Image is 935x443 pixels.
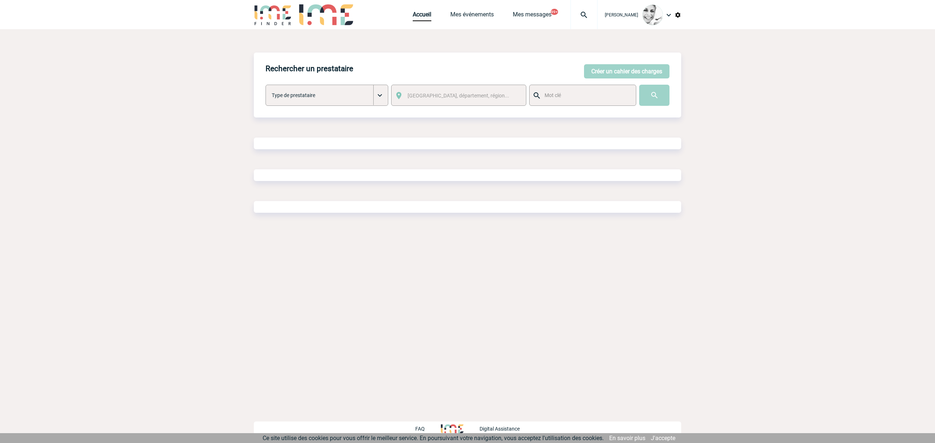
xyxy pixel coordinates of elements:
p: Digital Assistance [480,426,520,432]
a: Mes événements [450,11,494,21]
input: Submit [639,85,669,106]
p: FAQ [415,426,425,432]
a: FAQ [415,425,441,432]
span: [GEOGRAPHIC_DATA], département, région... [408,93,509,99]
button: 99+ [551,9,558,15]
a: Mes messages [513,11,552,21]
img: http://www.idealmeetingsevents.fr/ [441,424,463,433]
img: IME-Finder [254,4,292,25]
a: J'accepte [651,435,675,442]
span: [PERSON_NAME] [605,12,638,18]
img: 103013-0.jpeg [642,5,663,25]
h4: Rechercher un prestataire [266,64,353,73]
a: Accueil [413,11,431,21]
span: Ce site utilise des cookies pour vous offrir le meilleur service. En poursuivant votre navigation... [263,435,604,442]
a: En savoir plus [609,435,645,442]
input: Mot clé [543,90,629,100]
